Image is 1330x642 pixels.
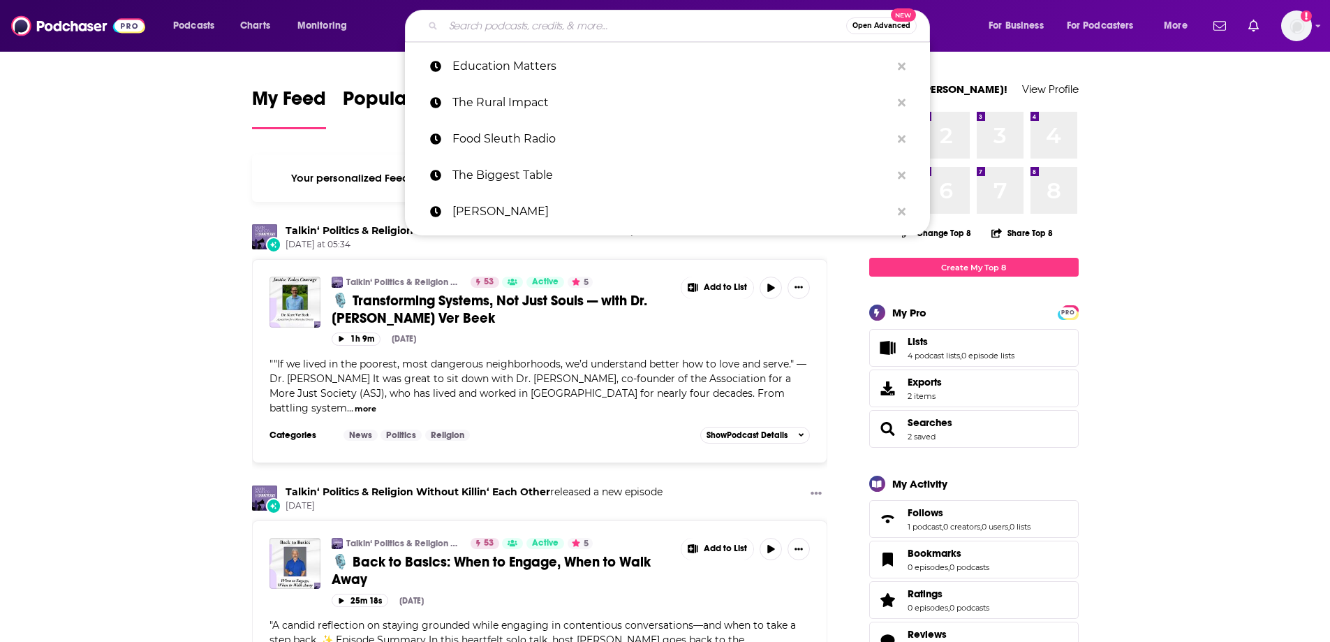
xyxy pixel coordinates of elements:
a: Follows [874,509,902,529]
a: Talkin‘ Politics & Religion Without Killin‘ Each Other [346,277,461,288]
a: Ratings [908,588,989,600]
div: My Activity [892,477,947,490]
span: [DATE] [286,500,663,512]
span: 🎙️ Back to Basics: When to Engage, When to Walk Away [332,553,651,588]
span: Ratings [908,588,943,600]
a: My Feed [252,87,326,129]
img: Talkin‘ Politics & Religion Without Killin‘ Each Other [252,486,277,511]
span: Add to List [704,282,747,293]
a: 0 creators [943,522,980,532]
span: " [269,358,806,414]
p: Food Sleuth Radio [452,121,891,157]
button: Show More Button [681,538,754,560]
a: The Rural Impact [405,85,930,121]
button: Change Top 8 [894,224,980,242]
a: Talkin‘ Politics & Religion Without Killin‘ Each Other [286,486,550,498]
div: [DATE] [392,334,416,344]
a: Lists [908,335,1014,348]
button: ShowPodcast Details [700,427,811,444]
span: [DATE] at 05:34 [286,239,663,251]
span: PRO [1060,307,1077,318]
span: Logged in as arobertson1 [1281,10,1312,41]
button: Show More Button [681,277,754,299]
a: Talkin‘ Politics & Religion Without Killin‘ Each Other [346,538,461,549]
span: 53 [484,537,494,550]
svg: Add a profile image [1301,10,1312,22]
span: , [980,522,982,532]
a: 0 users [982,522,1008,532]
span: Lists [908,335,928,348]
a: 4 podcast lists [908,351,960,360]
span: Show Podcast Details [707,430,788,440]
a: Food Sleuth Radio [405,121,930,157]
img: Talkin‘ Politics & Religion Without Killin‘ Each Other [332,538,343,549]
a: 🎙️ Back to Basics: When to Engage, When to Walk Away [332,553,671,588]
a: Bookmarks [908,547,989,560]
span: Exports [874,379,902,398]
span: Charts [240,16,270,36]
h3: released a new episode [286,486,663,499]
a: 2 saved [908,432,936,442]
a: PRO [1060,307,1077,317]
a: 0 episode lists [961,351,1014,360]
span: My Feed [252,87,326,119]
a: Bookmarks [874,550,902,569]
button: Share Top 8 [991,219,1054,247]
button: open menu [1154,15,1205,37]
div: New Episode [266,237,281,252]
button: open menu [1058,15,1154,37]
button: Show profile menu [1281,10,1312,41]
span: Popular Feed [343,87,461,119]
a: News [343,430,378,441]
span: For Business [989,16,1044,36]
div: [DATE] [399,596,424,606]
a: Podchaser - Follow, Share and Rate Podcasts [11,13,145,39]
h3: Categories [269,430,332,441]
span: More [1164,16,1188,36]
span: , [960,351,961,360]
a: Show notifications dropdown [1243,14,1264,38]
img: Talkin‘ Politics & Religion Without Killin‘ Each Other [252,224,277,249]
a: Searches [874,419,902,439]
span: , [948,603,950,613]
a: View Profile [1022,82,1079,96]
h3: released a new episode [286,224,663,238]
span: Bookmarks [869,541,1079,578]
span: , [1008,522,1010,532]
span: Active [532,537,559,550]
a: Show notifications dropdown [1208,14,1232,38]
a: Active [526,277,564,288]
div: New Episode [266,498,281,513]
a: Popular Feed [343,87,461,129]
p: Dr. Jeremy Everett [452,194,891,230]
button: 5 [568,277,593,288]
img: Talkin‘ Politics & Religion Without Killin‘ Each Other [332,277,343,288]
a: Active [526,538,564,549]
p: The Biggest Table [452,157,891,194]
a: Talkin‘ Politics & Religion Without Killin‘ Each Other [286,224,550,237]
p: Education Matters [452,48,891,85]
img: User Profile [1281,10,1312,41]
img: 🎙️ Transforming Systems, Not Just Souls — with Dr. Kurt Ver Beek [269,277,320,328]
a: 53 [471,538,499,549]
button: Show More Button [788,538,810,560]
a: Searches [908,416,952,429]
img: 🎙️ Back to Basics: When to Engage, When to Walk Away [269,538,320,589]
button: 25m 18s [332,594,388,607]
a: Politics [380,430,422,441]
a: 0 podcasts [950,603,989,613]
span: For Podcasters [1067,16,1134,36]
span: New [891,8,916,22]
span: Searches [869,410,1079,448]
span: Exports [908,376,942,388]
button: more [355,403,376,415]
span: Bookmarks [908,547,961,560]
button: Show More Button [805,486,827,503]
a: 0 podcasts [950,562,989,572]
